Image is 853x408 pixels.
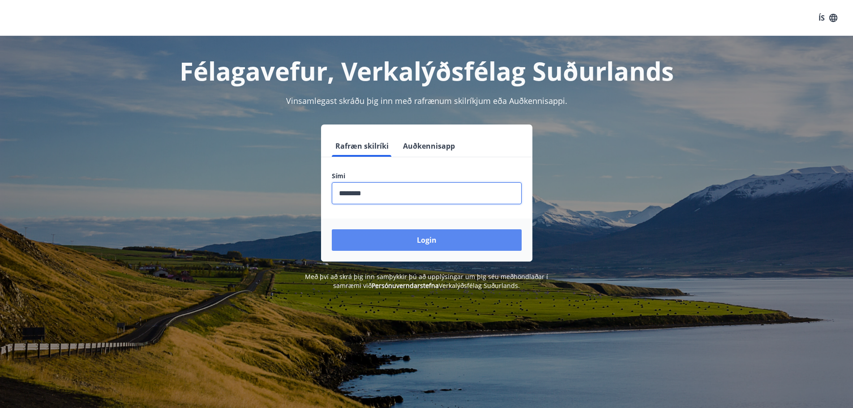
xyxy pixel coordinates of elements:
[332,135,392,157] button: Rafræn skilríki
[372,281,439,290] a: Persónuverndarstefna
[399,135,459,157] button: Auðkennisapp
[305,272,548,290] span: Með því að skrá þig inn samþykkir þú að upplýsingar um þig séu meðhöndlaðar í samræmi við Verkalý...
[115,54,738,88] h1: Félagavefur, Verkalýðsfélag Suðurlands
[332,172,522,180] label: Sími
[332,229,522,251] button: Login
[286,95,567,106] span: Vinsamlegast skráðu þig inn með rafrænum skilríkjum eða Auðkennisappi.
[814,10,842,26] button: ÍS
